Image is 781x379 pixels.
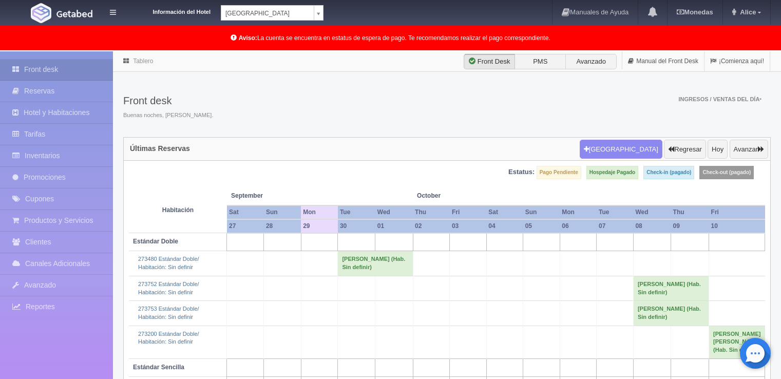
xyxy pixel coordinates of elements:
th: 30 [338,219,375,233]
a: ¡Comienza aquí! [704,51,770,71]
a: [GEOGRAPHIC_DATA] [221,5,323,21]
span: Alice [737,8,756,16]
label: Estatus: [508,167,535,177]
img: Getabed [31,3,51,23]
label: Pago Pendiente [537,166,581,179]
span: Ingresos / Ventas del día [678,96,761,102]
th: 27 [227,219,264,233]
span: Buenas noches, [PERSON_NAME]. [123,111,213,120]
h3: Front desk [123,95,213,106]
a: 273200 Estándar Doble/Habitación: Sin definir [138,331,199,345]
button: Avanzar [730,140,768,159]
th: 07 [597,219,633,233]
b: Estándar Sencilla [133,364,184,371]
button: [GEOGRAPHIC_DATA] [580,140,662,159]
th: Wed [633,205,671,219]
th: Fri [709,205,765,219]
th: 01 [375,219,413,233]
th: Thu [671,205,709,219]
a: 273480 Estándar Doble/Habitación: Sin definir [138,256,199,270]
dt: Información del Hotel [128,5,211,16]
th: 05 [523,219,560,233]
a: 273753 Estándar Doble/Habitación: Sin definir [138,306,199,320]
label: Check-in (pagado) [643,166,694,179]
th: Tue [338,205,375,219]
label: Front Desk [464,54,515,69]
th: 03 [450,219,486,233]
th: Wed [375,205,413,219]
a: Manual del Front Desk [622,51,704,71]
th: Fri [450,205,486,219]
th: Mon [560,205,597,219]
img: Getabed [56,10,92,17]
th: 02 [413,219,450,233]
th: Mon [301,205,338,219]
th: Sat [227,205,264,219]
th: 29 [301,219,338,233]
th: Tue [597,205,633,219]
th: Sun [264,205,301,219]
b: Aviso: [239,34,257,42]
th: 06 [560,219,597,233]
th: Sun [523,205,560,219]
a: Tablero [133,58,153,65]
button: Regresar [664,140,706,159]
button: Hoy [708,140,728,159]
td: [PERSON_NAME] (Hab. Sin definir) [633,276,709,300]
h4: Últimas Reservas [130,145,190,153]
th: 10 [709,219,765,233]
span: October [417,192,482,200]
b: Monedas [677,8,713,16]
label: Hospedaje Pagado [586,166,638,179]
th: 08 [633,219,671,233]
label: Avanzado [565,54,617,69]
th: Thu [413,205,450,219]
strong: Habitación [162,206,194,214]
a: 273752 Estándar Doble/Habitación: Sin definir [138,281,199,295]
td: [PERSON_NAME] (Hab. Sin definir) [633,301,709,326]
th: 04 [486,219,523,233]
label: PMS [515,54,566,69]
span: September [231,192,297,200]
label: Check-out (pagado) [699,166,754,179]
td: [PERSON_NAME] [PERSON_NAME] (Hab. Sin definir) [709,326,765,358]
span: [GEOGRAPHIC_DATA] [225,6,310,21]
th: Sat [486,205,523,219]
th: 09 [671,219,709,233]
b: Estándar Doble [133,238,178,245]
td: [PERSON_NAME] (Hab. Sin definir) [338,251,413,276]
th: 28 [264,219,301,233]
